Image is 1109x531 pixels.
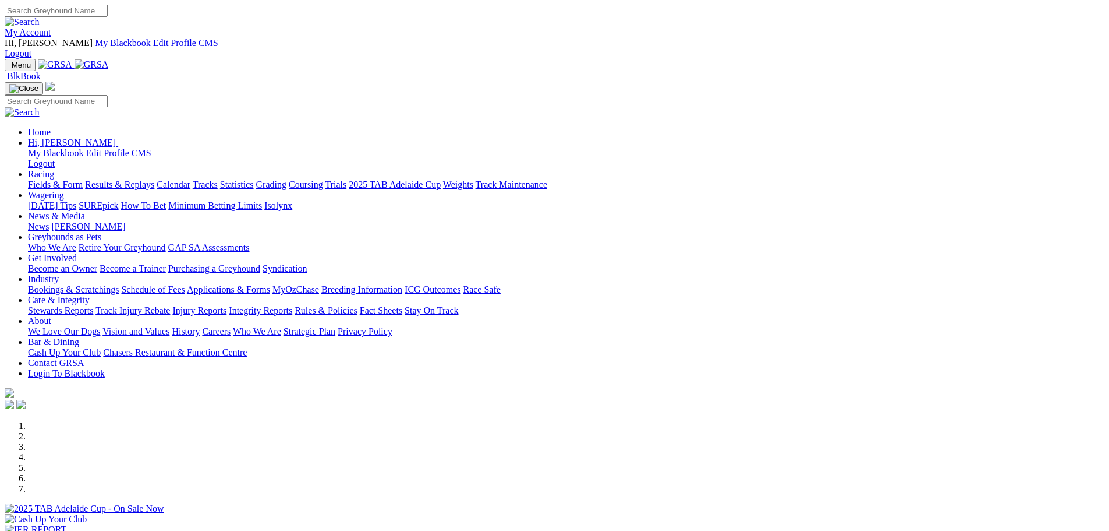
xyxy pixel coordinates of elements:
[28,211,85,221] a: News & Media
[5,514,87,525] img: Cash Up Your Club
[51,221,125,231] a: [PERSON_NAME]
[28,284,1104,295] div: Industry
[28,337,79,347] a: Bar & Dining
[28,242,1104,253] div: Greyhounds as Pets
[5,38,93,48] span: Hi, [PERSON_NAME]
[28,305,93,315] a: Stewards Reports
[263,263,307,273] a: Syndication
[5,82,43,95] button: Toggle navigation
[5,38,1104,59] div: My Account
[476,180,547,189] a: Track Maintenance
[338,326,392,336] a: Privacy Policy
[28,295,90,305] a: Care & Integrity
[121,284,185,294] a: Schedule of Fees
[193,180,218,189] a: Tracks
[256,180,286,189] a: Grading
[28,138,116,147] span: Hi, [PERSON_NAME]
[325,180,346,189] a: Trials
[405,284,460,294] a: ICG Outcomes
[121,201,166,210] a: How To Bet
[443,180,473,189] a: Weights
[5,400,14,409] img: facebook.svg
[28,148,84,158] a: My Blackbook
[5,71,41,81] a: BlkBook
[79,242,166,252] a: Retire Your Greyhound
[45,82,55,91] img: logo-grsa-white.png
[5,504,164,514] img: 2025 TAB Adelaide Cup - On Sale Now
[75,59,109,70] img: GRSA
[102,326,169,336] a: Vision and Values
[28,169,54,179] a: Racing
[28,221,1104,232] div: News & Media
[233,326,281,336] a: Who We Are
[168,242,250,252] a: GAP SA Assessments
[264,201,292,210] a: Isolynx
[28,180,83,189] a: Fields & Form
[12,61,31,69] span: Menu
[199,38,218,48] a: CMS
[85,180,154,189] a: Results & Replays
[349,180,441,189] a: 2025 TAB Adelaide Cup
[9,84,38,93] img: Close
[103,347,247,357] a: Chasers Restaurant & Function Centre
[28,159,55,168] a: Logout
[28,148,1104,169] div: Hi, [PERSON_NAME]
[229,305,292,315] a: Integrity Reports
[28,263,97,273] a: Become an Owner
[5,95,108,107] input: Search
[289,180,323,189] a: Coursing
[220,180,254,189] a: Statistics
[28,347,101,357] a: Cash Up Your Club
[28,232,101,242] a: Greyhounds as Pets
[5,59,36,71] button: Toggle navigation
[79,201,118,210] a: SUREpick
[463,284,500,294] a: Race Safe
[187,284,270,294] a: Applications & Forms
[28,326,100,336] a: We Love Our Dogs
[86,148,129,158] a: Edit Profile
[28,138,118,147] a: Hi, [PERSON_NAME]
[172,305,226,315] a: Injury Reports
[153,38,196,48] a: Edit Profile
[405,305,458,315] a: Stay On Track
[5,5,108,17] input: Search
[272,284,319,294] a: MyOzChase
[5,27,51,37] a: My Account
[360,305,402,315] a: Fact Sheets
[95,38,151,48] a: My Blackbook
[28,190,64,200] a: Wagering
[100,263,166,273] a: Become a Trainer
[28,326,1104,337] div: About
[5,17,40,27] img: Search
[157,180,190,189] a: Calendar
[168,263,260,273] a: Purchasing a Greyhound
[28,201,76,210] a: [DATE] Tips
[28,305,1104,316] div: Care & Integrity
[28,127,51,137] a: Home
[28,253,77,263] a: Get Involved
[28,180,1104,190] div: Racing
[321,284,402,294] a: Breeding Information
[28,274,59,284] a: Industry
[28,368,105,378] a: Login To Blackbook
[95,305,170,315] a: Track Injury Rebate
[202,326,231,336] a: Careers
[38,59,72,70] img: GRSA
[28,242,76,252] a: Who We Are
[28,347,1104,358] div: Bar & Dining
[295,305,357,315] a: Rules & Policies
[28,284,119,294] a: Bookings & Scratchings
[28,358,84,368] a: Contact GRSA
[28,201,1104,211] div: Wagering
[5,388,14,398] img: logo-grsa-white.png
[132,148,151,158] a: CMS
[7,71,41,81] span: BlkBook
[28,263,1104,274] div: Get Involved
[5,107,40,118] img: Search
[28,221,49,231] a: News
[5,48,31,58] a: Logout
[168,201,262,210] a: Minimum Betting Limits
[172,326,200,336] a: History
[16,400,26,409] img: twitter.svg
[284,326,335,336] a: Strategic Plan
